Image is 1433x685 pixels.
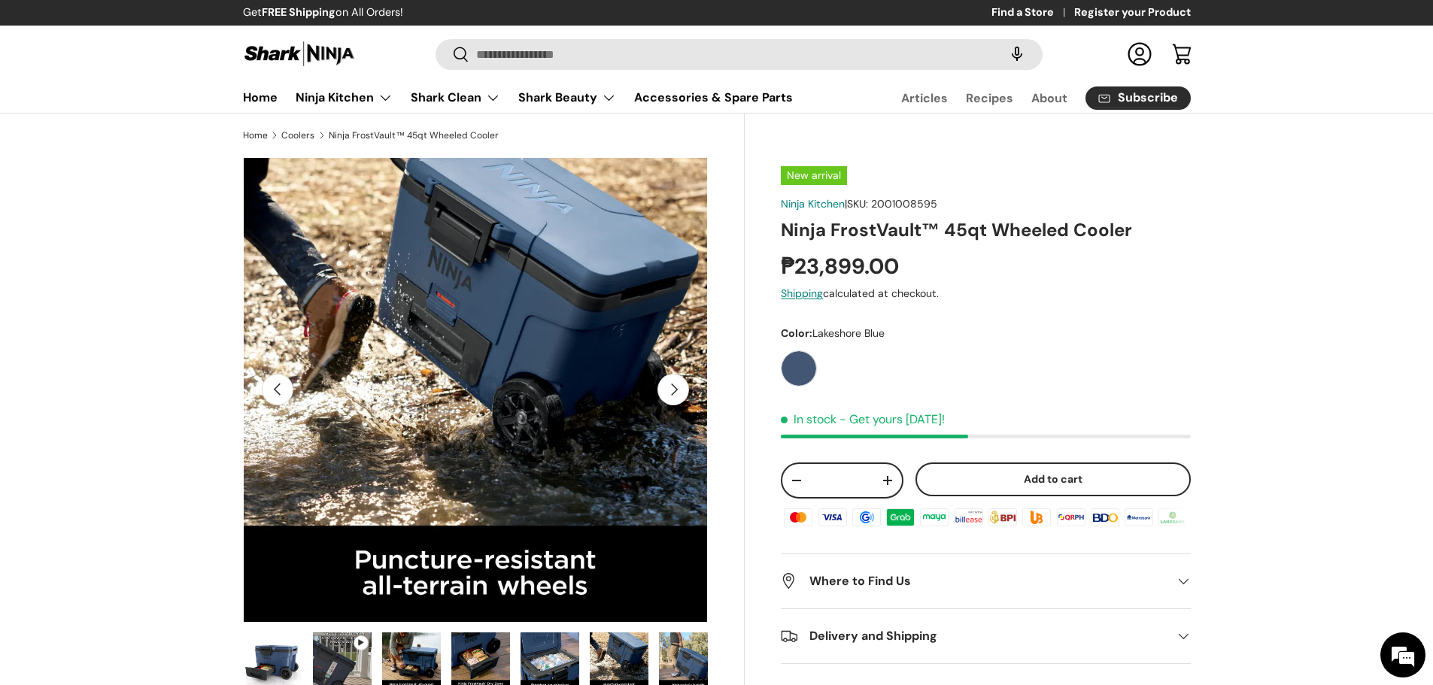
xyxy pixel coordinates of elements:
p: Get on All Orders! [243,5,403,21]
nav: Secondary [865,83,1191,113]
img: gcash [850,506,883,529]
img: Shark Ninja Philippines [243,39,356,68]
nav: Breadcrumbs [243,129,745,142]
img: grabpay [884,506,917,529]
nav: Primary [243,83,793,113]
a: Register your Product [1074,5,1191,21]
legend: Color: [781,326,885,341]
summary: Where to Find Us [781,554,1190,608]
h2: Delivery and Shipping [781,627,1166,645]
span: Subscribe [1118,92,1178,104]
summary: Shark Beauty [509,83,625,113]
div: Minimize live chat window [247,8,283,44]
span: New arrival [781,166,847,185]
a: Recipes [966,83,1013,113]
span: Lakeshore Blue [812,326,885,340]
div: Chat with us now [78,84,253,104]
a: About [1031,83,1067,113]
img: metrobank [1122,506,1155,529]
a: Accessories & Spare Parts [634,83,793,112]
h2: Where to Find Us [781,572,1166,590]
img: billease [952,506,985,529]
h1: Ninja FrostVault™ 45qt Wheeled Cooler [781,218,1190,241]
a: Subscribe [1085,86,1191,110]
img: bdo [1088,506,1122,529]
textarea: Type your message and hit 'Enter' [8,411,287,463]
span: We're online! [87,189,208,341]
img: qrph [1054,506,1087,529]
a: Shipping [781,286,823,300]
div: calculated at checkout. [781,286,1190,302]
summary: Delivery and Shipping [781,609,1190,663]
img: master [782,506,815,529]
span: In stock [781,411,836,427]
speech-search-button: Search by voice [993,38,1041,71]
img: bpi [986,506,1019,529]
a: Ninja FrostVault™ 45qt Wheeled Cooler [329,131,499,140]
span: SKU: [847,197,868,211]
a: Articles [901,83,948,113]
a: Home [243,131,268,140]
p: - Get yours [DATE]! [839,411,945,427]
img: ubp [1020,506,1053,529]
strong: ₱23,899.00 [781,252,903,280]
span: | [845,197,937,211]
span: 2001008595 [871,197,937,211]
button: Add to cart [915,462,1191,496]
a: Ninja Kitchen [781,197,845,211]
img: landbank [1156,506,1189,529]
summary: Ninja Kitchen [287,83,402,113]
summary: Shark Clean [402,83,509,113]
strong: FREE Shipping [262,5,335,19]
a: Coolers [281,131,314,140]
img: maya [918,506,951,529]
a: Find a Store [991,5,1074,21]
img: visa [815,506,849,529]
a: Home [243,83,278,112]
